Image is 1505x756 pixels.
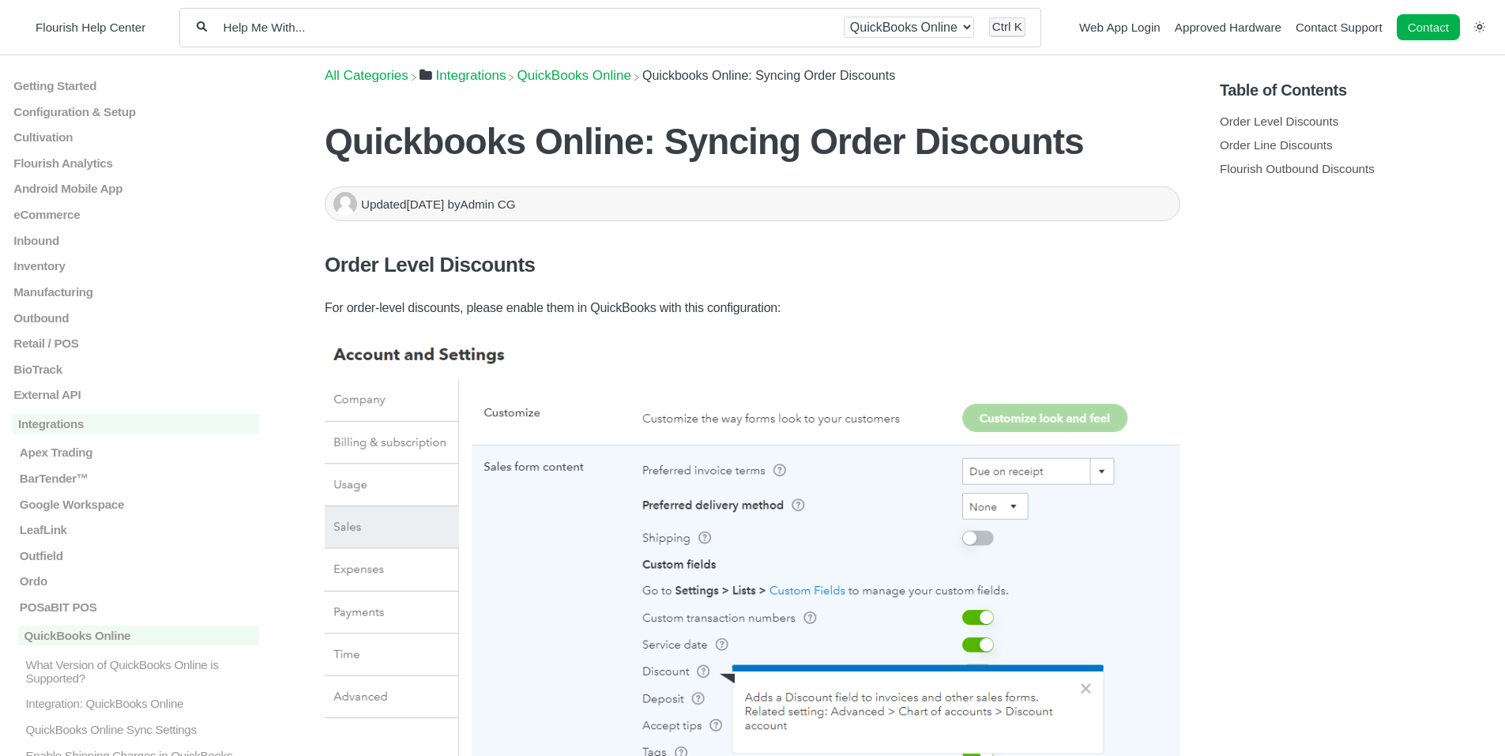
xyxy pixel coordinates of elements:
a: LeafLink [12,523,259,536]
a: Getting Started [12,79,259,92]
a: Integrations [12,414,259,434]
a: Apex Trading [12,446,259,459]
h5: Table of Contents [1220,81,1493,100]
a: Order Line Discounts [1220,138,1333,152]
p: QuickBooks Online [18,626,259,645]
a: Manufacturing [12,285,259,299]
a: What Version of QuickBooks Online is Supported? [12,658,259,685]
a: Order Level Discounts [1220,115,1338,128]
time: [DATE] [406,197,444,211]
a: Inventory [12,259,259,273]
p: For order-level discounts, please enable them in QuickBooks with this configuration: [325,298,1180,318]
span: Flourish Help Center [36,21,145,34]
a: Flourish Analytics [12,156,259,170]
span: ​Integrations [436,68,506,84]
span: ​QuickBooks Online [517,68,631,84]
a: Google Workspace [12,497,259,510]
p: What Version of QuickBooks Online is Supported? [24,658,259,685]
a: Contact [1397,14,1460,40]
p: Apex Trading [18,446,259,459]
p: Integration: QuickBooks Online [24,697,259,710]
p: BarTender™ [18,472,259,485]
a: Configuration & Setup [12,104,259,118]
a: Approved Hardware navigation item [1175,21,1281,34]
a: Retail / POS [12,337,259,350]
a: Cultivation [12,130,259,144]
a: Integration: QuickBooks Online [12,697,259,710]
span: Updated [361,197,447,211]
a: Inbound [12,234,259,247]
a: eCommerce [12,208,259,221]
a: External API [12,388,259,401]
h3: Order Level Discounts [325,253,1180,277]
p: Outfield [18,549,259,562]
kbd: Ctrl [992,20,1011,33]
p: LeafLink [18,523,259,536]
span: by [447,197,515,211]
a: BarTender™ [12,472,259,485]
a: Outbound [12,310,259,324]
span: Quickbooks Online: Syncing Order Discounts [642,69,895,82]
a: Contact Support navigation item [1296,21,1383,34]
span: All Categories [325,68,408,84]
a: QuickBooks Online [12,626,259,645]
a: Integrations [420,68,506,83]
li: Contact desktop [1393,17,1464,39]
a: Breadcrumb link to All Categories [325,68,408,83]
a: BioTrack [12,363,259,376]
p: Google Workspace [18,497,259,510]
a: Flourish Outbound Discounts [1220,162,1375,175]
h1: Quickbooks Online: Syncing Order Discounts [325,120,1180,163]
p: Ordo [18,574,259,588]
a: QuickBooks Online [517,68,631,83]
p: QuickBooks Online Sync Settings [24,723,259,736]
a: POSaBIT POS [12,600,259,614]
span: Admin CG [461,197,516,211]
kbd: K [1014,20,1022,33]
a: Ordo [12,574,259,588]
a: QuickBooks Online Sync Settings [12,723,259,736]
p: POSaBIT POS [18,600,259,614]
img: Flourish Help Center Logo [20,17,28,38]
input: Help Me With... [222,20,829,35]
a: Web App Login navigation item [1079,21,1161,34]
a: Android Mobile App [12,182,259,195]
a: Outfield [12,549,259,562]
a: Flourish Help Center [20,17,145,38]
a: Switch dark mode setting [1474,20,1485,33]
img: Admin CG [333,192,357,216]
